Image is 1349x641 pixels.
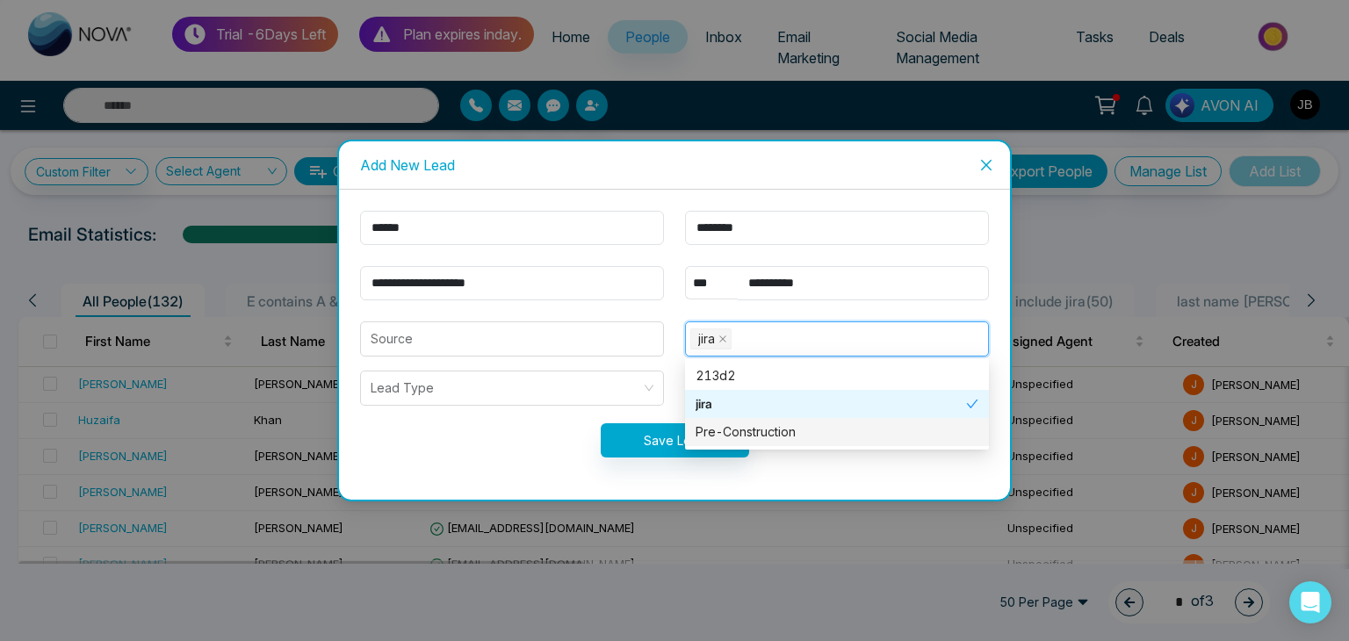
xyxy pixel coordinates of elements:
[979,158,993,172] span: close
[685,362,989,390] div: 213d2
[963,141,1010,189] button: Close
[718,335,727,343] span: close
[360,155,989,175] div: Add New Lead
[1289,581,1331,623] div: Open Intercom Messenger
[696,366,978,385] div: 213d2
[696,394,966,414] div: jira
[698,329,715,349] span: jira
[601,423,749,457] button: Save Lead
[966,398,978,410] span: check
[690,328,732,349] span: jira
[685,418,989,446] div: Pre-Construction
[696,422,978,442] div: Pre-Construction
[685,390,989,418] div: jira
